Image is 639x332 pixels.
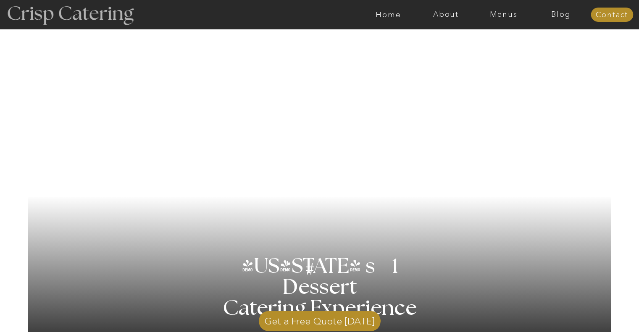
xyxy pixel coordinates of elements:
[417,10,475,19] a: About
[213,256,427,319] h1: [US_STATE] s 1 Dessert Catering Experience
[270,256,305,277] h3: '
[591,11,633,19] a: Contact
[532,10,590,19] a: Blog
[475,10,532,19] a: Menus
[287,261,335,285] h3: #
[259,307,381,331] a: Get a Free Quote [DATE]
[360,10,417,19] a: Home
